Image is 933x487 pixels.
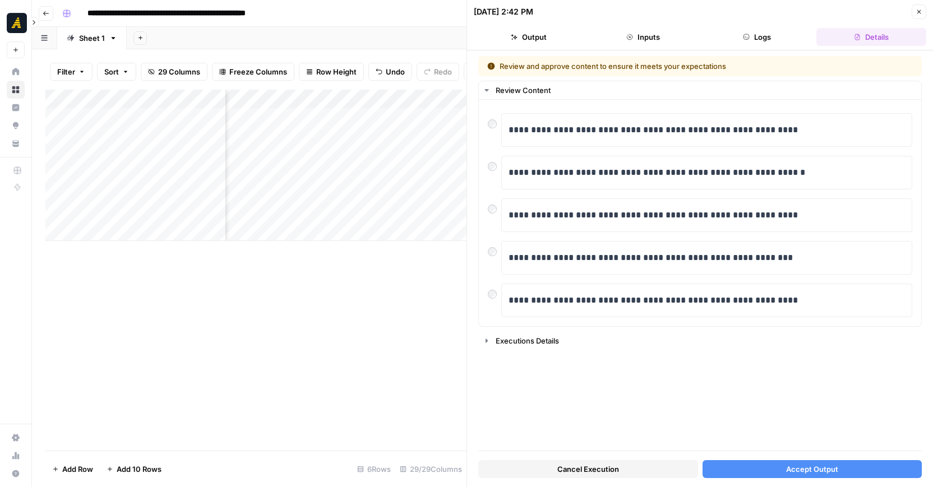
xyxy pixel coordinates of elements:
[395,460,466,478] div: 29/29 Columns
[417,63,459,81] button: Redo
[386,66,405,77] span: Undo
[368,63,412,81] button: Undo
[7,13,27,33] img: Marketers in Demand Logo
[316,66,357,77] span: Row Height
[496,335,914,346] div: Executions Details
[97,63,136,81] button: Sort
[478,460,698,478] button: Cancel Execution
[104,66,119,77] span: Sort
[487,61,820,72] div: Review and approve content to ensure it meets your expectations
[474,6,533,17] div: [DATE] 2:42 PM
[479,100,921,326] div: Review Content
[7,9,25,37] button: Workspace: Marketers in Demand
[229,66,287,77] span: Freeze Columns
[212,63,294,81] button: Freeze Columns
[100,460,168,478] button: Add 10 Rows
[496,85,914,96] div: Review Content
[7,447,25,465] a: Usage
[557,463,619,475] span: Cancel Execution
[57,66,75,77] span: Filter
[7,134,25,152] a: Your Data
[79,33,105,44] div: Sheet 1
[474,28,584,46] button: Output
[479,332,921,350] button: Executions Details
[117,463,161,475] span: Add 10 Rows
[816,28,926,46] button: Details
[479,81,921,99] button: Review Content
[141,63,207,81] button: 29 Columns
[7,99,25,117] a: Insights
[158,66,200,77] span: 29 Columns
[7,63,25,81] a: Home
[7,117,25,134] a: Opportunities
[703,28,812,46] button: Logs
[62,463,93,475] span: Add Row
[57,27,127,49] a: Sheet 1
[7,81,25,99] a: Browse
[353,460,395,478] div: 6 Rows
[434,66,452,77] span: Redo
[7,465,25,483] button: Help + Support
[703,460,922,478] button: Accept Output
[50,63,93,81] button: Filter
[7,429,25,447] a: Settings
[299,63,364,81] button: Row Height
[786,463,838,475] span: Accept Output
[588,28,698,46] button: Inputs
[45,460,100,478] button: Add Row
